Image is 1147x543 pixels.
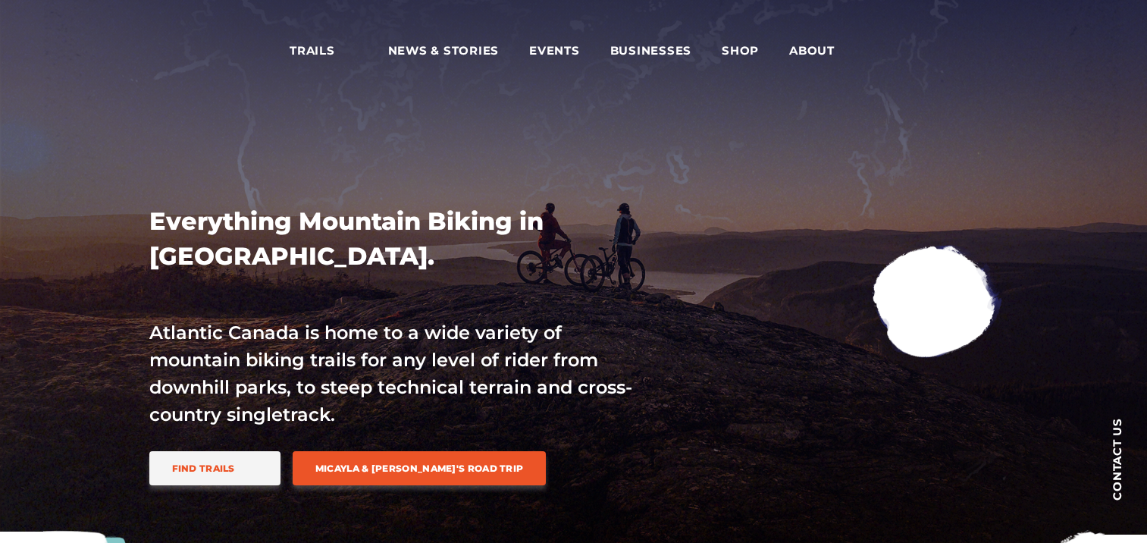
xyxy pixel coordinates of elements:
[722,43,759,58] span: Shop
[149,451,280,485] a: Find Trails trail icon
[1111,418,1123,501] span: Contact us
[610,43,692,58] span: Businesses
[1086,394,1147,523] a: Contact us
[529,43,580,58] span: Events
[293,451,547,485] a: Micayla & [PERSON_NAME]'s Road Trip
[315,463,524,474] span: Micayla & [PERSON_NAME]'s Road Trip
[290,43,358,58] span: Trails
[149,204,635,274] h1: Everything Mountain Biking in [GEOGRAPHIC_DATA].
[172,463,235,474] span: Find Trails
[388,43,500,58] span: News & Stories
[149,319,635,428] p: Atlantic Canada is home to a wide variety of mountain biking trails for any level of rider from d...
[789,43,857,58] span: About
